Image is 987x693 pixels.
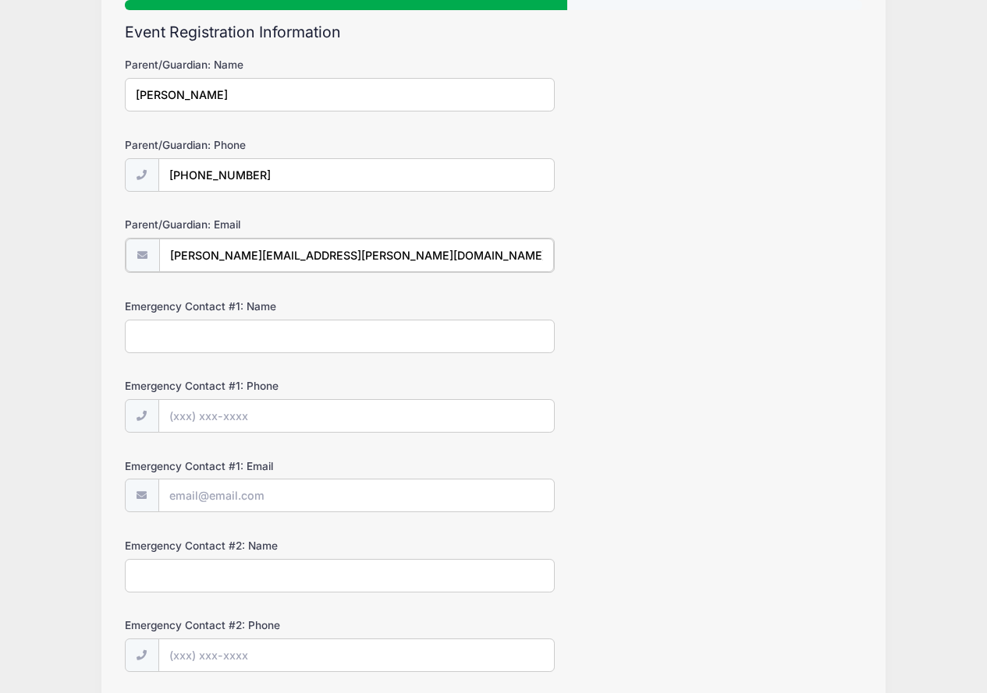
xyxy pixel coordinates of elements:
[125,538,371,553] label: Emergency Contact #2: Name
[125,57,371,72] label: Parent/Guardian: Name
[125,137,371,153] label: Parent/Guardian: Phone
[125,458,371,474] label: Emergency Contact #1: Email
[158,479,555,512] input: email@email.com
[125,23,863,41] h2: Event Registration Information
[125,617,371,633] label: Emergency Contact #2: Phone
[125,299,371,314] label: Emergency Contact #1: Name
[125,378,371,394] label: Emergency Contact #1: Phone
[158,638,555,672] input: (xxx) xxx-xxxx
[159,239,554,272] input: email@email.com
[125,217,371,232] label: Parent/Guardian: Email
[158,158,555,192] input: (xxx) xxx-xxxx
[158,399,555,433] input: (xxx) xxx-xxxx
